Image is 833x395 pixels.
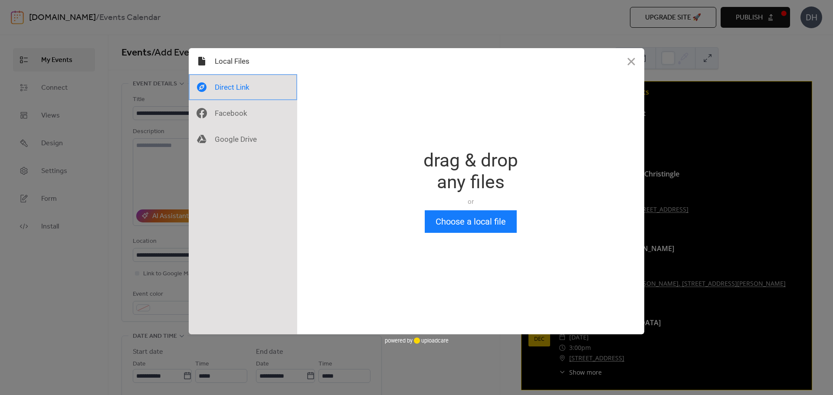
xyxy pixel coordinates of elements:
div: drag & drop any files [423,150,518,193]
div: Direct Link [189,74,297,100]
div: Google Drive [189,126,297,152]
a: uploadcare [413,337,449,344]
div: or [423,197,518,206]
div: Facebook [189,100,297,126]
div: Local Files [189,48,297,74]
div: powered by [385,334,449,347]
button: Close [618,48,644,74]
button: Choose a local file [425,210,517,233]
